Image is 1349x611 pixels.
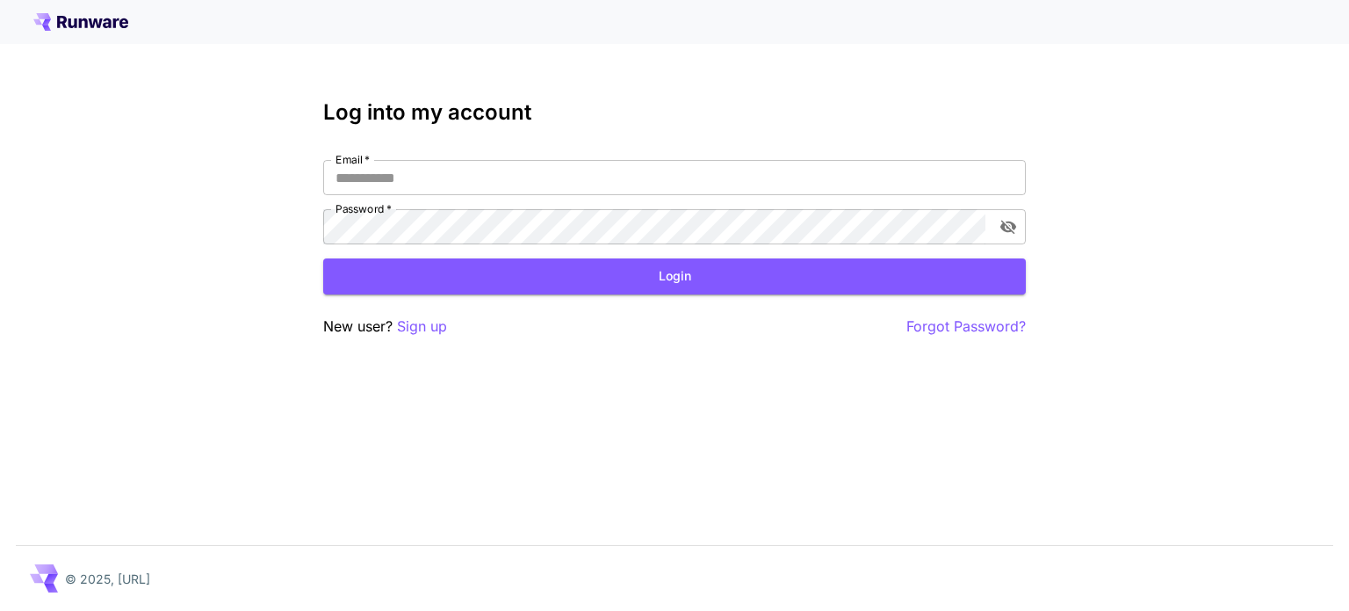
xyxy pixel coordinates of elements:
[323,100,1026,125] h3: Log into my account
[65,570,150,588] p: © 2025, [URL]
[906,316,1026,338] button: Forgot Password?
[335,201,392,216] label: Password
[323,316,447,338] p: New user?
[992,211,1024,243] button: toggle password visibility
[335,152,370,167] label: Email
[397,316,447,338] button: Sign up
[323,258,1026,295] button: Login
